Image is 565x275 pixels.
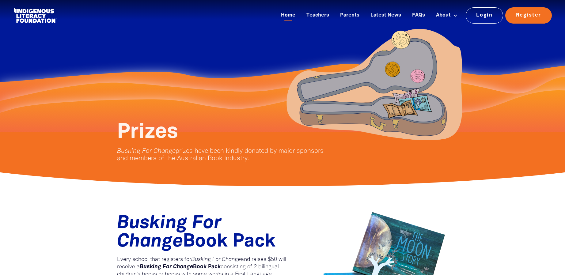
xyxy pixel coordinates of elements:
strong: Book Pack [193,264,221,269]
em: Busking For Change [117,215,221,250]
span: Prizes [117,123,178,142]
a: Login [466,7,503,23]
em: Busking For Change [117,148,176,154]
a: Register [505,7,552,23]
a: FAQs [408,10,429,21]
em: Busking For Change [191,257,241,262]
strong: Busking For Change [140,264,193,269]
a: Latest News [367,10,405,21]
span: Book Pack [117,215,275,250]
a: Parents [336,10,363,21]
a: About [432,10,461,21]
p: prizes have been kindly donated by major sponsors and members of the Australian Book Industry. [117,148,332,162]
a: Teachers [303,10,333,21]
a: Home [277,10,299,21]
